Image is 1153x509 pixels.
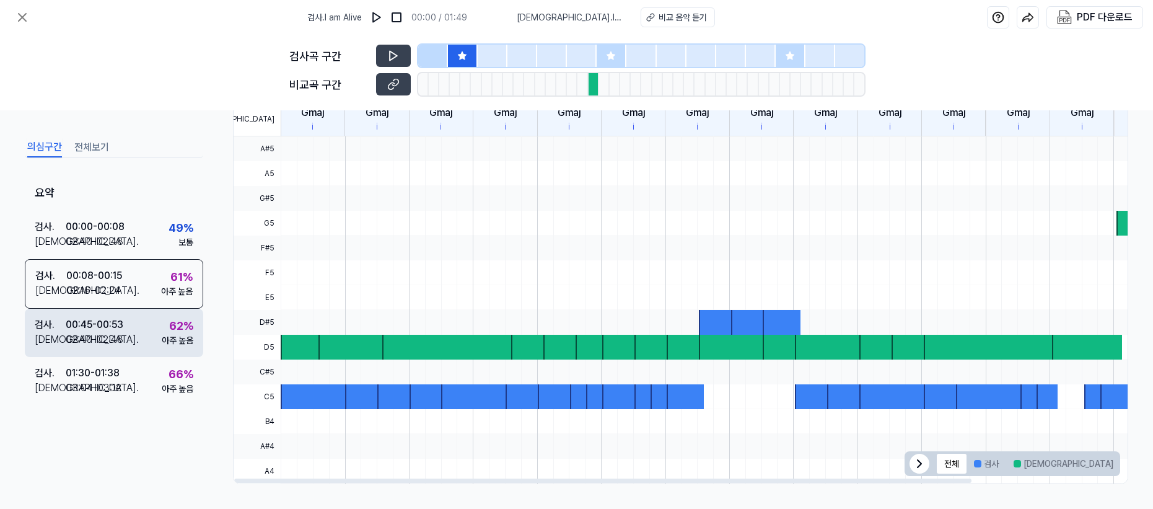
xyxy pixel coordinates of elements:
div: [DEMOGRAPHIC_DATA] . [35,381,66,396]
div: i [1017,120,1019,133]
img: stop [390,11,403,24]
div: 00:00 / 01:49 [411,11,467,24]
div: 검사 . [35,219,66,234]
div: 00:00 - 00:08 [66,219,125,234]
div: 아주 높음 [162,334,193,347]
span: G5 [234,211,281,236]
div: 요약 [25,175,203,211]
span: F#5 [234,236,281,260]
div: [DEMOGRAPHIC_DATA] . [35,283,66,298]
button: 검사 [967,454,1006,474]
div: 02:40 - 02:48 [66,234,123,249]
div: Gmaj [366,105,388,120]
div: 아주 높음 [161,285,193,298]
div: 비교곡 구간 [289,76,369,93]
div: 02:40 - 02:48 [66,332,123,347]
button: 전체보기 [74,138,109,157]
div: i [761,120,763,133]
div: Gmaj [686,105,709,120]
div: Gmaj [429,105,452,120]
button: 비교 음악 듣기 [641,7,715,27]
img: PDF Download [1057,10,1072,25]
div: i [504,120,506,133]
span: [DEMOGRAPHIC_DATA] [234,103,281,136]
span: D5 [234,335,281,360]
div: i [312,120,313,133]
div: 검사 . [35,268,66,283]
div: Gmaj [558,105,581,120]
div: i [376,120,378,133]
span: E5 [234,285,281,310]
div: Gmaj [942,105,965,120]
div: PDF 다운로드 [1077,9,1133,25]
div: i [953,120,955,133]
div: 비교 음악 듣기 [659,11,707,24]
span: [DEMOGRAPHIC_DATA] . Inane [517,11,626,24]
button: 전체 [937,454,967,474]
div: Gmaj [879,105,901,120]
div: Gmaj [1007,105,1030,120]
div: 검사곡 구간 [289,48,369,64]
div: 03:04 - 03:12 [66,381,121,396]
span: C5 [234,384,281,409]
div: Gmaj [814,105,837,120]
div: i [440,120,442,133]
span: C#5 [234,360,281,384]
span: A4 [234,459,281,484]
div: Gmaj [622,105,645,120]
div: 00:08 - 00:15 [66,268,122,283]
div: 62 % [169,317,193,334]
div: Gmaj [494,105,517,120]
div: i [568,120,570,133]
span: B4 [234,409,281,434]
button: [DEMOGRAPHIC_DATA] [1006,454,1121,474]
div: 61 % [170,268,193,285]
span: A5 [234,161,281,186]
span: A#5 [234,136,281,161]
div: i [825,120,826,133]
div: 00:45 - 00:53 [66,317,123,332]
div: Gmaj [1071,105,1094,120]
img: help [992,11,1004,24]
div: 검사 . [35,366,66,381]
div: i [633,120,634,133]
div: 아주 높음 [162,383,193,396]
img: play [370,11,383,24]
div: 보통 [178,236,193,249]
div: Gmaj [750,105,773,120]
div: 검사 . [35,317,66,332]
div: 49 % [169,219,193,236]
button: 의심구간 [27,138,62,157]
div: 01:30 - 01:38 [66,366,120,381]
div: [DEMOGRAPHIC_DATA] . [35,332,66,347]
span: F5 [234,260,281,285]
div: Gmaj [301,105,324,120]
div: i [889,120,891,133]
div: i [696,120,698,133]
div: 66 % [169,366,193,383]
div: i [1081,120,1083,133]
div: [DEMOGRAPHIC_DATA] . [35,234,66,249]
span: 검사 . I am Alive [307,11,362,24]
img: share [1022,11,1034,24]
div: 02:16 - 02:24 [66,283,121,298]
span: G#5 [234,186,281,211]
span: D#5 [234,310,281,335]
span: A#4 [234,434,281,459]
button: PDF 다운로드 [1054,7,1135,28]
